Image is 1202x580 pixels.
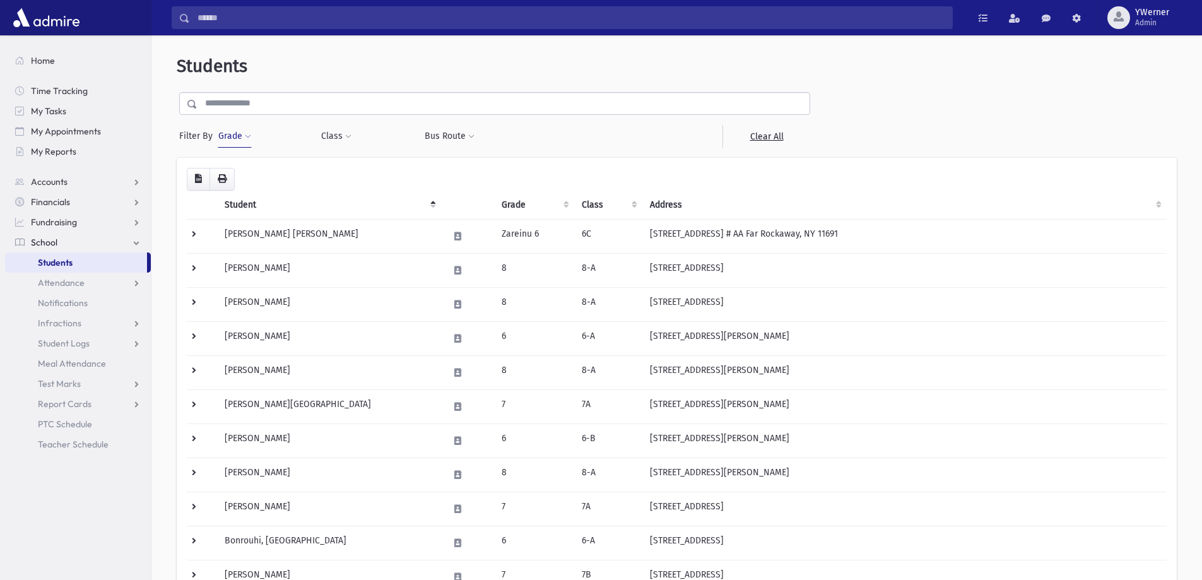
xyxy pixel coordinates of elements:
a: Infractions [5,313,151,333]
td: [PERSON_NAME][GEOGRAPHIC_DATA] [217,389,441,423]
span: Fundraising [31,216,77,228]
span: My Tasks [31,105,66,117]
a: My Tasks [5,101,151,121]
td: 7A [574,389,642,423]
span: My Reports [31,146,76,157]
td: [STREET_ADDRESS] [642,253,1167,287]
span: PTC Schedule [38,418,92,430]
a: Clear All [722,125,810,148]
a: Time Tracking [5,81,151,101]
span: Infractions [38,317,81,329]
td: 6-A [574,526,642,560]
a: Meal Attendance [5,353,151,374]
span: Meal Attendance [38,358,106,369]
td: 8-A [574,253,642,287]
span: Students [177,56,247,76]
td: 6 [494,321,574,355]
td: 8 [494,253,574,287]
a: Home [5,50,151,71]
span: Test Marks [38,378,81,389]
td: 7 [494,492,574,526]
th: Address: activate to sort column ascending [642,191,1167,220]
td: [STREET_ADDRESS] [642,492,1167,526]
td: 6 [494,423,574,458]
span: Attendance [38,277,85,288]
td: [PERSON_NAME] [217,321,441,355]
a: Notifications [5,293,151,313]
span: Admin [1135,18,1169,28]
td: 7 [494,389,574,423]
td: [PERSON_NAME] [217,253,441,287]
span: Teacher Schedule [38,439,109,450]
th: Student: activate to sort column descending [217,191,441,220]
td: [PERSON_NAME] [217,355,441,389]
td: [STREET_ADDRESS][PERSON_NAME] [642,423,1167,458]
td: 7A [574,492,642,526]
td: 8-A [574,287,642,321]
span: Accounts [31,176,68,187]
button: Grade [218,125,252,148]
span: Time Tracking [31,85,88,97]
a: My Appointments [5,121,151,141]
td: [PERSON_NAME] [217,287,441,321]
td: 8-A [574,355,642,389]
td: 6-B [574,423,642,458]
th: Class: activate to sort column ascending [574,191,642,220]
span: School [31,237,57,248]
td: [PERSON_NAME] [217,458,441,492]
input: Search [190,6,952,29]
td: 8 [494,355,574,389]
a: Teacher Schedule [5,434,151,454]
td: [STREET_ADDRESS][PERSON_NAME] [642,389,1167,423]
span: Students [38,257,73,268]
button: Class [321,125,352,148]
a: Report Cards [5,394,151,414]
span: Filter By [179,129,218,143]
td: [STREET_ADDRESS][PERSON_NAME] [642,458,1167,492]
td: [STREET_ADDRESS] [642,526,1167,560]
span: Notifications [38,297,88,309]
td: 6C [574,219,642,253]
td: Zareinu 6 [494,219,574,253]
td: [PERSON_NAME] [217,423,441,458]
td: 8-A [574,458,642,492]
button: Print [209,168,235,191]
a: School [5,232,151,252]
span: Student Logs [38,338,90,349]
span: YWerner [1135,8,1169,18]
a: Attendance [5,273,151,293]
span: My Appointments [31,126,101,137]
span: Home [31,55,55,66]
td: 8 [494,287,574,321]
button: CSV [187,168,210,191]
a: Fundraising [5,212,151,232]
a: Test Marks [5,374,151,394]
a: Student Logs [5,333,151,353]
td: [STREET_ADDRESS] # AA Far Rockaway, NY 11691 [642,219,1167,253]
a: My Reports [5,141,151,162]
a: Accounts [5,172,151,192]
td: [PERSON_NAME] [217,492,441,526]
img: AdmirePro [10,5,83,30]
td: [PERSON_NAME] [PERSON_NAME] [217,219,441,253]
td: 6-A [574,321,642,355]
td: [STREET_ADDRESS][PERSON_NAME] [642,321,1167,355]
span: Financials [31,196,70,208]
td: [STREET_ADDRESS][PERSON_NAME] [642,355,1167,389]
span: Report Cards [38,398,91,410]
a: PTC Schedule [5,414,151,434]
a: Students [5,252,147,273]
td: 8 [494,458,574,492]
td: [STREET_ADDRESS] [642,287,1167,321]
td: 6 [494,526,574,560]
td: Bonrouhi, [GEOGRAPHIC_DATA] [217,526,441,560]
button: Bus Route [424,125,475,148]
th: Grade: activate to sort column ascending [494,191,574,220]
a: Financials [5,192,151,212]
